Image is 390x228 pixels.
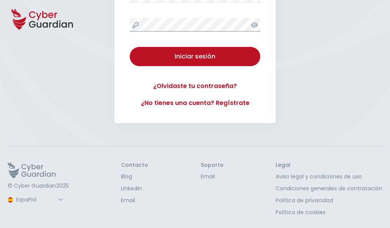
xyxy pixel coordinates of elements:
[201,162,223,169] h3: Soporte
[276,208,382,216] a: Política de cookies
[121,196,148,205] a: Email
[130,98,260,108] a: ¿No tienes una cuenta? Regístrate
[130,82,260,91] a: ¿Olvidaste tu contraseña?
[8,183,69,190] p: © Cyber Guardian 2025
[121,162,148,169] h3: Contacto
[276,196,382,205] a: Política de privacidad
[121,173,148,181] a: Blog
[276,185,382,193] a: Condiciones generales de contratación
[130,47,260,66] button: Iniciar sesión
[276,173,382,181] a: Aviso legal y condiciones de uso
[8,197,13,203] img: region-logo
[121,185,148,193] a: LinkedIn
[136,52,254,61] div: Iniciar sesión
[276,162,382,169] h3: Legal
[201,173,223,181] a: Email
